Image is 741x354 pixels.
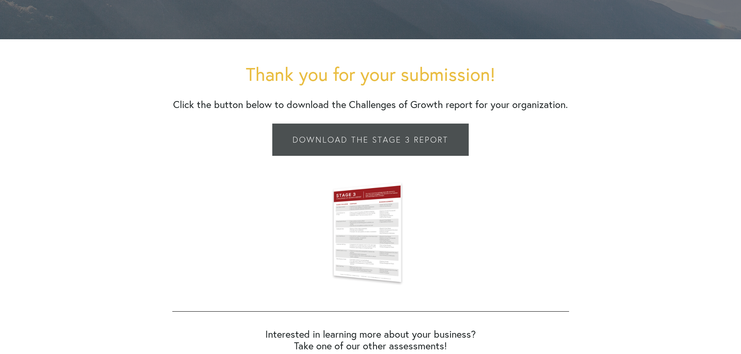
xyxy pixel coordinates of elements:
img: SEOSpace [55,6,62,13]
img: Rough Water SEO [6,37,111,132]
p: Plugin is loading... [17,27,100,35]
h2: Interested in learning more about your business? Take one of our other assessments! [172,328,569,352]
h2: Click the button below to download the Challenges of Growth report for your organization. [172,99,569,110]
a: Download the Stage 3 Report [272,124,469,156]
p: Get ready! [17,19,100,27]
h1: Thank you for your submission! [172,64,569,84]
a: Stage 3 Challenges Growth Report 3D graphic.png [309,169,432,295]
a: Need help? [12,45,25,59]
